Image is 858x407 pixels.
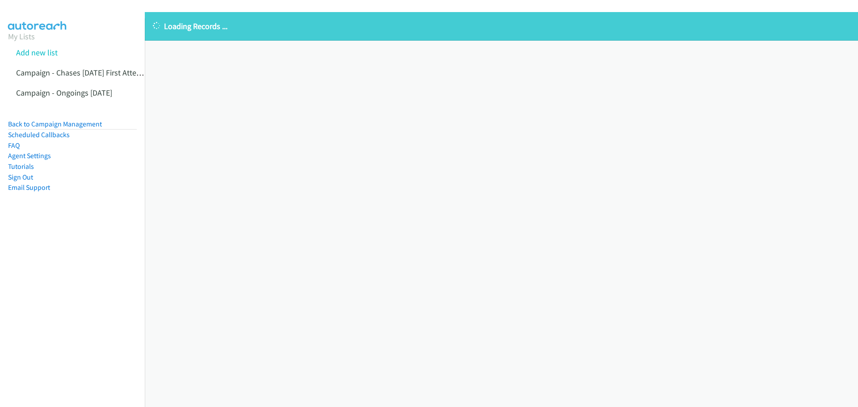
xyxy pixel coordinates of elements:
a: Back to Campaign Management [8,120,102,128]
a: Add new list [16,47,58,58]
a: Scheduled Callbacks [8,130,70,139]
a: Email Support [8,183,50,192]
a: FAQ [8,141,20,150]
a: My Lists [8,31,35,42]
a: Campaign - Chases [DATE] First Attempts [16,67,154,78]
a: Sign Out [8,173,33,181]
a: Campaign - Ongoings [DATE] [16,88,112,98]
p: Loading Records ... [153,20,850,32]
a: Tutorials [8,162,34,171]
a: Agent Settings [8,151,51,160]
